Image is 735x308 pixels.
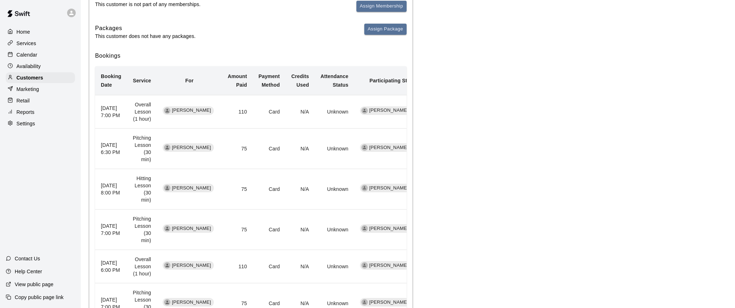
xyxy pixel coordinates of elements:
[127,250,157,283] td: Overall Lesson (1 hour)
[95,24,196,33] h6: Packages
[95,129,127,169] th: [DATE] 6:30 PM
[164,107,170,114] div: Andrew Fegley
[320,73,348,88] b: Attendance Status
[164,144,170,151] div: Andrew Fegley
[169,225,214,232] span: [PERSON_NAME]
[361,299,368,305] div: Conner Hall
[6,107,75,117] a: Reports
[6,118,75,129] a: Settings
[133,78,151,83] b: Service
[127,95,157,128] td: Overall Lesson (1 hour)
[315,95,354,128] td: Unknown
[360,106,411,115] div: [PERSON_NAME]
[17,51,37,58] p: Calendar
[286,169,315,210] td: N/A
[164,225,170,232] div: Andrew Fegley
[366,299,411,306] span: [PERSON_NAME]
[360,261,411,270] div: [PERSON_NAME]
[164,299,170,305] div: Andrew Fegley
[360,224,411,233] div: [PERSON_NAME]
[95,250,127,283] th: [DATE] 6:00 PM
[15,294,64,301] p: Copy public page link
[6,95,75,106] a: Retail
[185,78,193,83] b: For
[6,38,75,49] a: Services
[228,73,247,88] b: Amount Paid
[15,281,53,288] p: View public page
[258,73,280,88] b: Payment Method
[253,129,285,169] td: Card
[361,225,368,232] div: Conner Hall
[222,250,253,283] td: 110
[95,95,127,128] th: [DATE] 7:00 PM
[169,144,214,151] span: [PERSON_NAME]
[222,210,253,250] td: 75
[361,107,368,114] div: Conner Hall
[17,97,30,104] p: Retail
[253,95,285,128] td: Card
[17,109,34,116] p: Reports
[286,95,315,128] td: N/A
[95,1,201,8] p: This customer is not part of any memberships.
[366,225,411,232] span: [PERSON_NAME]
[17,28,30,35] p: Home
[6,72,75,83] a: Customers
[361,144,368,151] div: Conner Hall
[101,73,121,88] b: Booking Date
[366,144,411,151] span: [PERSON_NAME]
[356,1,407,12] button: Assign Membership
[6,49,75,60] a: Calendar
[6,61,75,72] a: Availability
[15,268,42,275] p: Help Center
[361,185,368,191] div: Conner Hall
[366,185,411,192] span: [PERSON_NAME]
[366,107,411,114] span: [PERSON_NAME]
[127,169,157,210] td: Hitting Lesson (30 min)
[364,24,407,35] button: Assign Package
[315,250,354,283] td: Unknown
[95,51,407,61] h6: Bookings
[253,169,285,210] td: Card
[169,185,214,192] span: [PERSON_NAME]
[6,27,75,37] a: Home
[17,40,36,47] p: Services
[17,120,35,127] p: Settings
[360,143,411,152] div: [PERSON_NAME]
[164,262,170,269] div: Andrew Fegley
[127,210,157,250] td: Pitching Lesson (30 min)
[222,169,253,210] td: 75
[127,129,157,169] td: Pitching Lesson (30 min)
[95,210,127,250] th: [DATE] 7:00 PM
[17,86,39,93] p: Marketing
[6,84,75,95] a: Marketing
[315,169,354,210] td: Unknown
[169,299,214,306] span: [PERSON_NAME]
[164,185,170,191] div: Andrew Fegley
[15,255,40,262] p: Contact Us
[17,74,43,81] p: Customers
[17,63,41,70] p: Availability
[169,262,214,269] span: [PERSON_NAME]
[369,78,413,83] b: Participating Staff
[360,184,411,192] div: [PERSON_NAME]
[169,107,214,114] span: [PERSON_NAME]
[222,95,253,128] td: 110
[360,298,411,307] div: [PERSON_NAME]
[253,210,285,250] td: Card
[95,33,196,40] p: This customer does not have any packages.
[222,129,253,169] td: 75
[315,210,354,250] td: Unknown
[253,250,285,283] td: Card
[286,129,315,169] td: N/A
[361,262,368,269] div: Conner Hall
[315,129,354,169] td: Unknown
